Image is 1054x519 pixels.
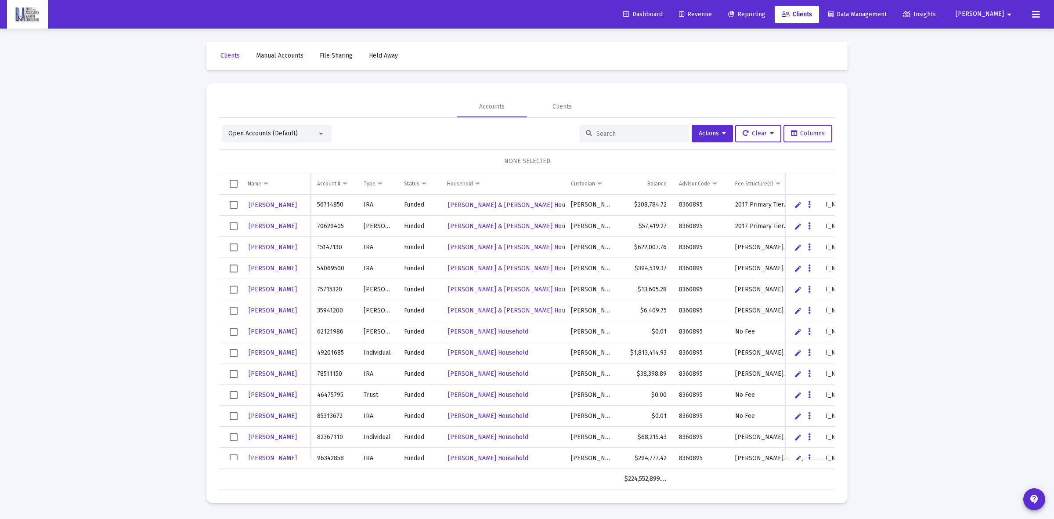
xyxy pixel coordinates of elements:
span: Actions [699,130,726,137]
a: [PERSON_NAME] & [PERSON_NAME] Household [447,262,585,275]
a: Clients [213,47,247,65]
div: Advisor Code [679,180,710,187]
a: Edit [794,307,802,315]
div: Household [447,180,473,187]
td: $6,409.75 [618,300,673,321]
div: Accounts [479,102,505,111]
div: Select row [230,222,238,230]
td: $0.01 [618,321,673,342]
td: 49201685 [311,342,357,363]
span: [PERSON_NAME] & [PERSON_NAME] Household [448,243,585,251]
div: Funded [404,348,435,357]
td: 8360895 [673,321,729,342]
div: Status [404,180,419,187]
a: [PERSON_NAME] Household [447,431,529,443]
a: Revenue [672,6,719,23]
span: [PERSON_NAME] [249,201,297,209]
div: Select row [230,433,238,441]
td: [PERSON_NAME] [565,237,618,258]
a: Edit [794,222,802,230]
td: Column Name [242,173,311,194]
td: [PERSON_NAME] [357,321,398,342]
td: IRA [357,237,398,258]
a: Edit [794,412,802,420]
span: Clients [220,52,240,59]
td: 75715320 [311,279,357,300]
div: Name [248,180,261,187]
span: Clear [743,130,774,137]
div: Select row [230,328,238,336]
td: 8360895 [673,427,729,448]
a: [PERSON_NAME] [248,431,298,443]
button: Clear [735,125,781,142]
td: [PERSON_NAME] Legacy [729,427,795,448]
a: [PERSON_NAME] [248,410,298,422]
td: 85313672 [311,406,357,427]
td: [PERSON_NAME] [565,427,618,448]
td: IRA [357,363,398,385]
span: [PERSON_NAME] Household [448,433,528,441]
a: Edit [794,265,802,272]
td: 35941200 [311,300,357,321]
div: Select all [230,180,238,188]
td: Column Status [398,173,441,194]
div: Select row [230,349,238,357]
td: 8360895 [673,363,729,385]
mat-icon: contact_support [1029,494,1040,504]
button: [PERSON_NAME] [945,5,1025,23]
span: [PERSON_NAME] Household [448,391,528,399]
td: [PERSON_NAME] [565,300,618,321]
a: [PERSON_NAME] [248,304,298,317]
a: Edit [794,370,802,378]
a: [PERSON_NAME] Household [447,346,529,359]
a: [PERSON_NAME] [248,452,298,465]
td: 96342858 [311,448,357,469]
div: Clients [552,102,572,111]
td: Column Household [441,173,564,194]
span: Columns [791,130,825,137]
td: 8360895 [673,195,729,216]
div: NONE SELECTED [227,157,827,166]
a: [PERSON_NAME] Household [447,452,529,465]
td: $38,398.89 [618,363,673,385]
td: [PERSON_NAME] Legacy [729,448,795,469]
a: [PERSON_NAME] [248,241,298,254]
a: [PERSON_NAME] Household [447,410,529,422]
td: Column Advisor Code [673,173,729,194]
span: Manual Accounts [256,52,303,59]
span: Show filter options for column 'Status' [421,180,427,187]
a: File Sharing [313,47,360,65]
td: $1,813,414.93 [618,342,673,363]
td: 8360895 [673,448,729,469]
div: Funded [404,433,435,442]
div: Select row [230,307,238,315]
a: Data Management [821,6,894,23]
td: [PERSON_NAME] [565,406,618,427]
div: Funded [404,391,435,399]
span: [PERSON_NAME] [249,307,297,314]
td: 8360895 [673,258,729,279]
span: [PERSON_NAME] & [PERSON_NAME] Household [448,265,585,272]
div: Funded [404,285,435,294]
td: 8360895 [673,342,729,363]
span: [PERSON_NAME] Household [448,370,528,377]
div: Select row [230,286,238,294]
td: $0.01 [618,406,673,427]
span: [PERSON_NAME] Household [448,349,528,356]
div: Funded [404,412,435,421]
td: $57,419.27 [618,216,673,237]
a: [PERSON_NAME] & [PERSON_NAME] Household [447,304,585,317]
span: [PERSON_NAME] & [PERSON_NAME] Household [448,307,585,314]
span: [PERSON_NAME] & [PERSON_NAME] Household [448,222,585,230]
td: [PERSON_NAME] Legacy [729,258,795,279]
span: Reporting [728,11,765,18]
td: [PERSON_NAME] [565,195,618,216]
td: [PERSON_NAME] Legacy [729,342,795,363]
a: [PERSON_NAME] [248,325,298,338]
a: Edit [794,201,802,209]
a: [PERSON_NAME] & [PERSON_NAME] Household [447,199,585,211]
td: [PERSON_NAME] [565,321,618,342]
a: Clients [775,6,819,23]
td: 70629405 [311,216,357,237]
span: Show filter options for column 'Household' [474,180,481,187]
